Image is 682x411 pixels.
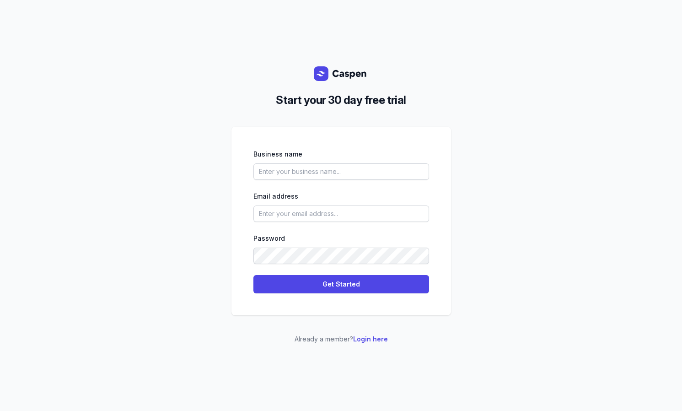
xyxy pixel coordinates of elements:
button: Get Started [253,275,429,293]
div: Password [253,233,429,244]
div: Email address [253,191,429,202]
input: Enter your business name... [253,163,429,180]
span: Get Started [259,279,424,290]
input: Enter your email address... [253,205,429,222]
p: Already a member? [231,334,451,345]
a: Login here [353,335,388,343]
div: Business name [253,149,429,160]
h2: Start your 30 day free trial [239,92,444,108]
